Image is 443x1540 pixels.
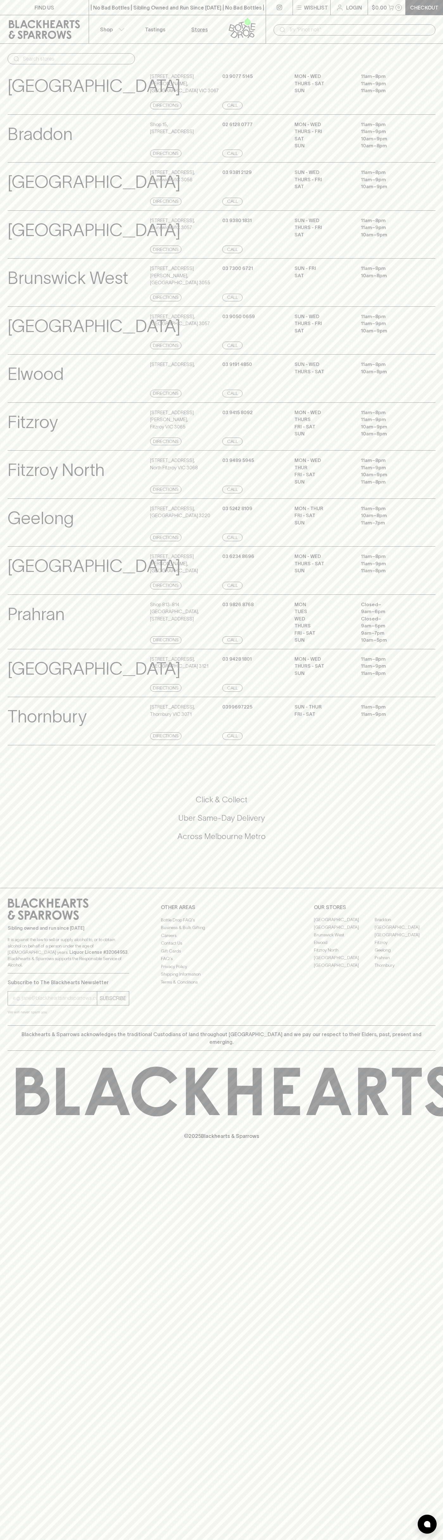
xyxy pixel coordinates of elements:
a: [GEOGRAPHIC_DATA] [314,924,375,931]
p: 03 6234 8696 [222,553,254,560]
p: FRI - SAT [294,630,351,637]
p: 0399697225 [222,703,252,711]
h5: Click & Collect [8,794,435,805]
a: Directions [150,198,181,205]
img: bubble-icon [424,1521,430,1527]
a: [GEOGRAPHIC_DATA] [314,954,375,962]
p: 03 5242 8109 [222,505,252,512]
p: 11am – 8pm [361,265,418,272]
p: [GEOGRAPHIC_DATA] [8,73,180,99]
p: Sun - Thur [294,703,351,711]
p: Closed – [361,615,418,623]
p: 03 9077 5145 [222,73,253,80]
p: [STREET_ADDRESS] , [GEOGRAPHIC_DATA] 3057 [150,313,210,327]
p: SUN [294,478,351,486]
p: 11am – 8pm [361,457,418,464]
p: SUN [294,637,351,644]
p: Blackhearts & Sparrows acknowledges the traditional Custodians of land throughout [GEOGRAPHIC_DAT... [12,1030,431,1046]
p: 11am – 9pm [361,464,418,472]
a: Stores [177,15,222,43]
p: 10am – 9pm [361,231,418,239]
p: SUN [294,142,351,150]
a: Directions [150,102,181,109]
p: [STREET_ADDRESS] , [GEOGRAPHIC_DATA] 3220 [150,505,210,519]
p: 11am – 8pm [361,169,418,176]
a: [GEOGRAPHIC_DATA] [314,916,375,924]
a: Call [222,342,243,349]
a: Call [222,684,243,692]
p: 0 [397,6,400,9]
p: 11am – 9pm [361,176,418,183]
p: [STREET_ADDRESS][PERSON_NAME] , [GEOGRAPHIC_DATA] VIC 3067 [150,73,221,94]
a: Privacy Policy [161,963,282,970]
p: MON - WED [294,409,351,416]
p: MON - THUR [294,505,351,512]
a: Call [222,582,243,589]
a: Gift Cards [161,947,282,955]
a: Directions [150,582,181,589]
p: MON - WED [294,73,351,80]
p: 11am – 8pm [361,553,418,560]
p: OUR STORES [314,903,435,911]
p: 9am – 6pm [361,622,418,630]
a: Call [222,534,243,541]
p: Braddon [8,121,73,147]
p: [GEOGRAPHIC_DATA] [8,656,180,682]
p: [STREET_ADDRESS] , North Fitzroy VIC 3068 [150,457,198,471]
p: SAT [294,327,351,335]
a: Careers [161,932,282,939]
p: SUN - WED [294,217,351,224]
p: MON - WED [294,553,351,560]
p: 11am – 9pm [361,128,418,135]
p: 03 9415 8092 [222,409,253,416]
a: Directions [150,486,181,493]
a: Call [222,294,243,301]
p: It is against the law to sell or supply alcohol to, or to obtain alcohol on behalf of a person un... [8,936,129,968]
p: Shop 15 , [STREET_ADDRESS] [150,121,194,135]
a: Fitzroy North [314,946,375,954]
p: 11am – 8pm [361,87,418,94]
div: Call to action block [8,769,435,875]
p: Fri - Sat [294,711,351,718]
p: THURS [294,622,351,630]
p: 11am – 8pm [361,121,418,128]
p: MON [294,601,351,608]
p: Closed – [361,601,418,608]
a: Elwood [314,939,375,946]
p: 03 9191 4850 [222,361,252,368]
p: THURS - FRI [294,224,351,231]
p: 9am – 7pm [361,630,418,637]
p: Elwood [8,361,64,387]
p: THURS - SAT [294,368,351,375]
a: Directions [150,342,181,349]
p: SUN - FRI [294,265,351,272]
p: [STREET_ADDRESS][PERSON_NAME] , Fitzroy VIC 3065 [150,409,221,431]
p: SAT [294,183,351,190]
p: Shop 813-814 [GEOGRAPHIC_DATA] , [STREET_ADDRESS] [150,601,221,623]
p: 03 9826 8768 [222,601,254,608]
p: [STREET_ADDRESS] , [150,361,195,368]
p: 11am – 7pm [361,519,418,527]
p: 11am – 8pm [361,409,418,416]
p: [STREET_ADDRESS] , Thornbury VIC 3071 [150,703,195,718]
button: Shop [89,15,133,43]
a: Bottle Drop FAQ's [161,916,282,924]
input: e.g. jane@blackheartsandsparrows.com.au [13,993,97,1003]
a: Contact Us [161,940,282,947]
p: Fitzroy [8,409,58,435]
p: 10am – 9pm [361,471,418,478]
p: 03 9381 2129 [222,169,252,176]
a: Call [222,246,243,253]
a: Shipping Information [161,971,282,978]
p: SUN - WED [294,169,351,176]
p: 11am – 9pm [361,416,418,423]
p: THUR [294,464,351,472]
p: 10am – 5pm [361,637,418,644]
p: SUN - WED [294,361,351,368]
p: 11am – 9pm [361,80,418,87]
a: [GEOGRAPHIC_DATA] [314,962,375,969]
p: SUN - WED [294,313,351,320]
p: 03 9428 1801 [222,656,252,663]
p: 10am – 8pm [361,430,418,438]
p: TUES [294,608,351,615]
